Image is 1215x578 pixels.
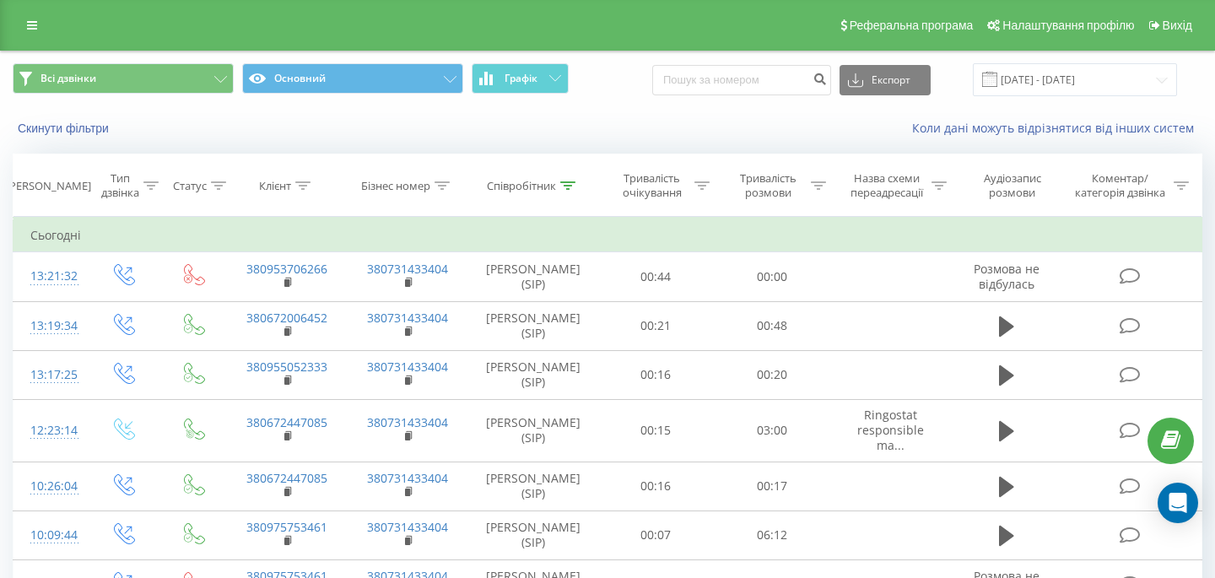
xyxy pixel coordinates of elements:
[598,462,715,510] td: 00:16
[173,179,207,193] div: Статус
[714,462,830,510] td: 00:17
[246,470,327,486] a: 380672447085
[472,63,569,94] button: Графік
[367,519,448,535] a: 380731433404
[6,179,91,193] div: [PERSON_NAME]
[30,310,71,343] div: 13:19:34
[487,179,556,193] div: Співробітник
[598,252,715,301] td: 00:44
[850,19,974,32] span: Реферальна програма
[505,73,537,84] span: Графік
[468,301,598,350] td: [PERSON_NAME] (SIP)
[13,121,117,136] button: Скинути фільтри
[468,399,598,462] td: [PERSON_NAME] (SIP)
[714,350,830,399] td: 00:20
[30,260,71,293] div: 13:21:32
[966,171,1058,200] div: Аудіозапис розмови
[246,414,327,430] a: 380672447085
[857,407,924,453] span: Ringostat responsible ma...
[1158,483,1198,523] div: Open Intercom Messenger
[613,171,691,200] div: Тривалість очікування
[974,261,1039,292] span: Розмова не відбулась
[361,179,430,193] div: Бізнес номер
[468,252,598,301] td: [PERSON_NAME] (SIP)
[367,359,448,375] a: 380731433404
[652,65,831,95] input: Пошук за номером
[1002,19,1134,32] span: Налаштування профілю
[13,219,1202,252] td: Сьогодні
[246,310,327,326] a: 380672006452
[714,510,830,559] td: 06:12
[598,399,715,462] td: 00:15
[13,63,234,94] button: Всі дзвінки
[30,414,71,447] div: 12:23:14
[598,350,715,399] td: 00:16
[246,359,327,375] a: 380955052333
[1071,171,1169,200] div: Коментар/категорія дзвінка
[367,470,448,486] a: 380731433404
[246,261,327,277] a: 380953706266
[367,310,448,326] a: 380731433404
[714,252,830,301] td: 00:00
[30,470,71,503] div: 10:26:04
[468,510,598,559] td: [PERSON_NAME] (SIP)
[30,359,71,392] div: 13:17:25
[598,301,715,350] td: 00:21
[845,171,927,200] div: Назва схеми переадресації
[714,301,830,350] td: 00:48
[1163,19,1192,32] span: Вихід
[468,350,598,399] td: [PERSON_NAME] (SIP)
[598,510,715,559] td: 00:07
[840,65,931,95] button: Експорт
[30,519,71,552] div: 10:09:44
[912,120,1202,136] a: Коли дані можуть відрізнятися вiд інших систем
[714,399,830,462] td: 03:00
[468,462,598,510] td: [PERSON_NAME] (SIP)
[367,261,448,277] a: 380731433404
[246,519,327,535] a: 380975753461
[40,72,96,85] span: Всі дзвінки
[101,171,139,200] div: Тип дзвінка
[259,179,291,193] div: Клієнт
[367,414,448,430] a: 380731433404
[242,63,463,94] button: Основний
[729,171,807,200] div: Тривалість розмови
